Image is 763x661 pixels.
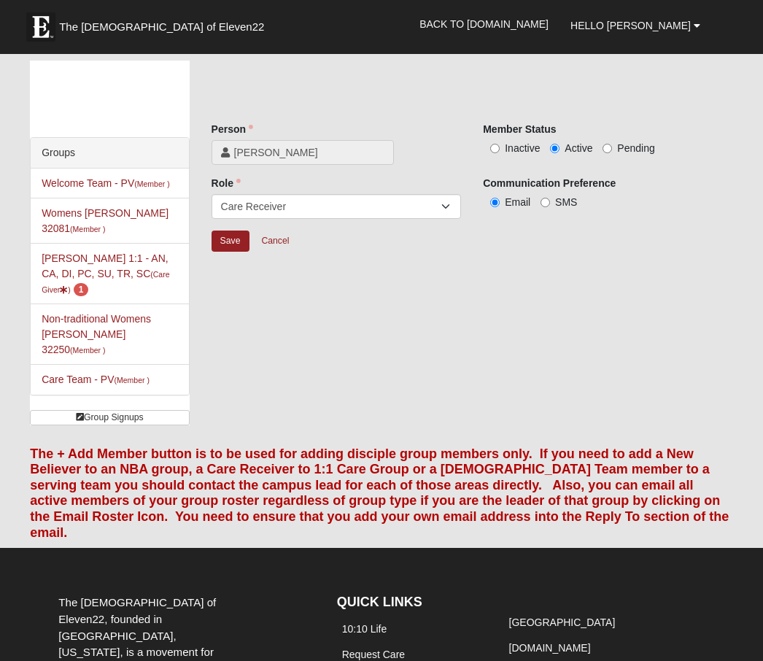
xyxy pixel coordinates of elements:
input: Pending [603,144,612,153]
label: Person [212,122,253,136]
a: The [DEMOGRAPHIC_DATA] of Eleven22 [19,5,311,42]
h4: QUICK LINKS [337,595,482,611]
small: (Member ) [70,225,105,233]
input: SMS [541,198,550,207]
span: SMS [555,196,577,208]
span: Hello [PERSON_NAME] [570,20,691,31]
a: Back to [DOMAIN_NAME] [408,6,559,42]
a: Care Team - PV(Member ) [42,374,150,385]
div: Groups [31,138,188,169]
a: Group Signups [30,410,189,425]
a: Cancel [252,230,298,252]
small: (Care Giver ) [42,270,169,294]
span: Inactive [505,142,540,154]
img: Eleven22 logo [26,12,55,42]
input: Active [550,144,559,153]
span: number of pending members [74,283,89,296]
label: Member Status [483,122,556,136]
font: The + Add Member button is to be used for adding disciple group members only. If you need to add ... [30,447,729,540]
span: [PERSON_NAME] [234,145,384,160]
input: Email [490,198,500,207]
span: Email [505,196,530,208]
input: Inactive [490,144,500,153]
small: (Member ) [115,376,150,384]
small: (Member ) [134,179,169,188]
a: 10:10 Life [342,623,387,635]
label: Role [212,176,241,190]
a: Hello [PERSON_NAME] [559,7,711,44]
a: [GEOGRAPHIC_DATA] [509,616,616,628]
label: Communication Preference [483,176,616,190]
a: Non-traditional Womens [PERSON_NAME] 32250(Member ) [42,313,151,355]
a: Womens [PERSON_NAME] 32081(Member ) [42,207,169,234]
input: Alt+s [212,231,249,252]
span: Pending [617,142,654,154]
a: [PERSON_NAME] 1:1 - AN, CA, DI, PC, SU, TR, SC(Care Giver) 1 [42,252,169,295]
span: The [DEMOGRAPHIC_DATA] of Eleven22 [59,20,264,34]
a: Welcome Team - PV(Member ) [42,177,170,189]
small: (Member ) [70,346,105,355]
span: Active [565,142,592,154]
